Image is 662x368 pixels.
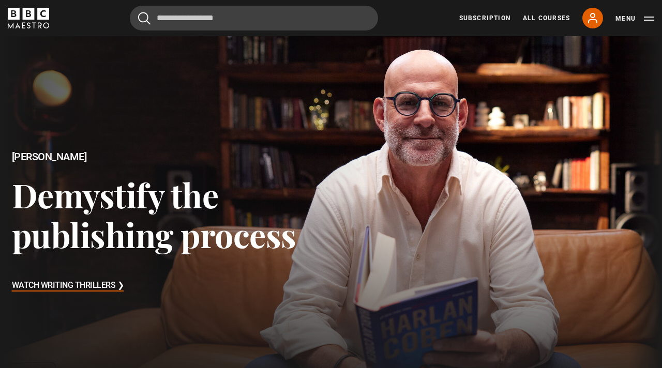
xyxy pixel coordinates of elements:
a: Subscription [459,13,510,23]
a: All Courses [523,13,570,23]
button: Toggle navigation [615,13,654,24]
h3: Demystify the publishing process [12,175,332,255]
h3: Watch Writing Thrillers ❯ [12,278,124,294]
h2: [PERSON_NAME] [12,151,332,163]
svg: BBC Maestro [8,8,49,28]
button: Submit the search query [138,12,151,25]
input: Search [130,6,378,30]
